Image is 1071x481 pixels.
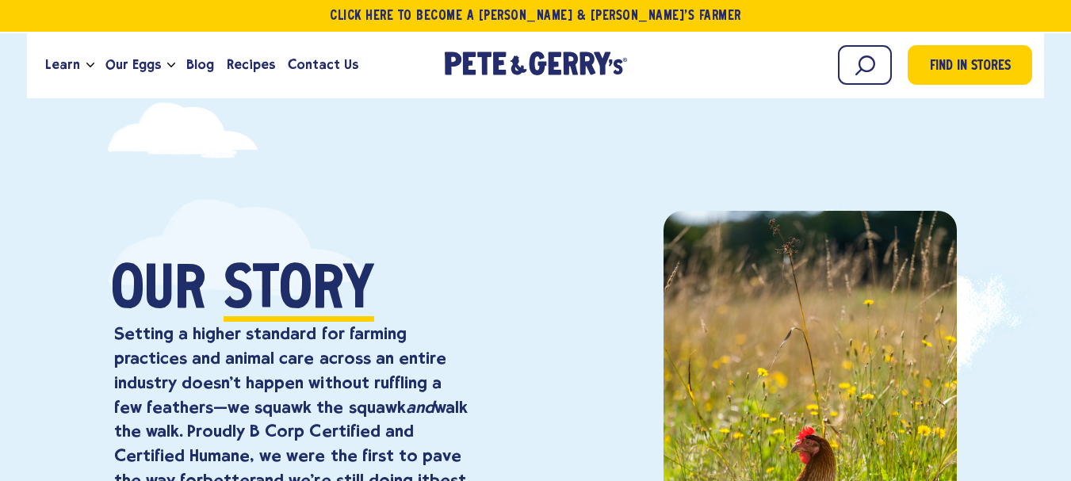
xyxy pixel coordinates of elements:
button: Open the dropdown menu for Our Eggs [167,63,175,68]
a: Recipes [220,44,281,86]
span: Learn [45,55,80,74]
em: and [406,397,434,417]
span: Contact Us [288,55,358,74]
button: Open the dropdown menu for Learn [86,63,94,68]
span: Our [111,262,206,322]
span: Blog [186,55,214,74]
span: Our Eggs [105,55,161,74]
input: Search [838,45,892,85]
span: Find in Stores [930,56,1011,78]
a: Learn [39,44,86,86]
span: Story [224,262,374,322]
a: Blog [180,44,220,86]
a: Contact Us [281,44,365,86]
a: Find in Stores [908,45,1032,85]
span: Recipes [227,55,275,74]
a: Our Eggs [99,44,167,86]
